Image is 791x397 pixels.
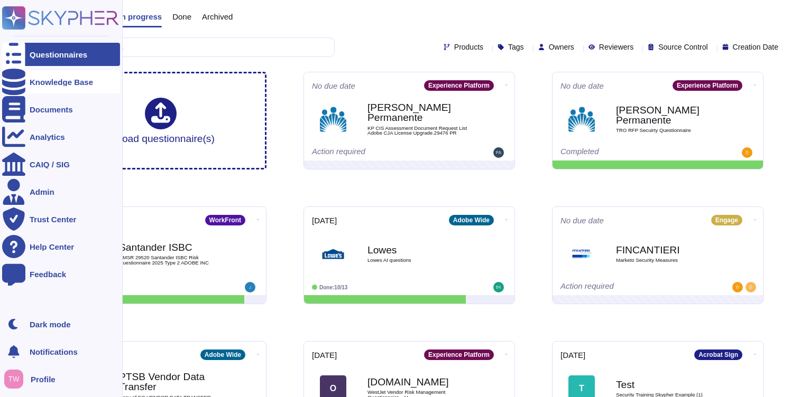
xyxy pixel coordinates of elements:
img: Logo [568,241,595,267]
div: Experience Platform [673,80,742,91]
span: TRO RFP Secuirty Questionnaire [616,128,722,133]
div: Analytics [30,133,65,141]
a: Trust Center [2,207,120,231]
a: Admin [2,180,120,203]
div: Adobe Wide [200,349,245,360]
span: KP CIS Assessment Document Request List Adobe CJA License Upgrade.29476 PR [367,126,473,136]
img: user [732,282,743,292]
b: FINCANTIERI [616,245,722,255]
a: Documents [2,98,120,121]
span: [DATE] [560,351,585,359]
div: Help Center [30,243,74,251]
img: Logo [320,106,346,133]
b: [PERSON_NAME] Permanente [616,105,722,125]
img: user [4,370,23,389]
span: Reviewers [599,43,633,51]
span: Owners [549,43,574,51]
a: Feedback [2,262,120,286]
a: Questionnaires [2,43,120,66]
div: Experience Platform [424,80,494,91]
div: Acrobat Sign [694,349,742,360]
span: Profile [31,375,56,383]
div: Experience Platform [424,349,494,360]
span: Done [172,13,191,21]
span: Archived [202,13,233,21]
span: Done: 10/13 [319,285,347,290]
a: Help Center [2,235,120,258]
input: Search by keywords [42,38,334,56]
b: [DOMAIN_NAME] [367,377,473,387]
div: Dark mode [30,320,71,328]
img: user [493,147,504,158]
span: Source Control [658,43,707,51]
img: Logo [320,241,346,267]
div: Engage [711,215,742,225]
img: user [245,282,255,292]
div: Completed [560,147,690,158]
b: Lowes [367,245,473,255]
div: Feedback [30,270,66,278]
b: [PERSON_NAME] Permanente [367,102,473,122]
a: Knowledge Base [2,70,120,93]
span: Products [454,43,483,51]
div: Knowledge Base [30,78,93,86]
span: Notifications [30,348,78,356]
img: user [746,282,756,292]
span: DMSR 29520 Santander ISBC Risk Questionnaire 2025 Type 2 ADOBE INC [119,255,225,265]
a: CAIQ / SIG [2,153,120,176]
b: Santander ISBC [119,242,225,252]
span: No due date [560,216,604,224]
span: [DATE] [312,351,337,359]
a: Analytics [2,125,120,148]
span: Lowes AI questions [367,258,473,263]
div: Questionnaires [30,51,87,59]
span: In progress [118,13,162,21]
b: Test [616,380,722,390]
img: user [742,147,752,158]
div: Adobe Wide [449,215,494,225]
div: Documents [30,106,73,114]
div: Action required [560,282,690,292]
span: [DATE] [312,216,337,224]
b: PTSB Vendor Data Transfer [119,372,225,392]
span: No due date [560,82,604,90]
div: Action required [312,147,442,158]
div: Upload questionnaire(s) [107,98,215,144]
span: No due date [312,82,355,90]
div: WorkFront [205,215,245,225]
img: user [493,282,504,292]
button: user [2,367,31,391]
span: Marketo Security Measures [616,258,722,263]
span: Tags [508,43,524,51]
div: CAIQ / SIG [30,160,70,168]
span: Creation Date [733,43,778,51]
div: Admin [30,188,54,196]
div: Trust Center [30,215,76,223]
img: Logo [568,106,595,133]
